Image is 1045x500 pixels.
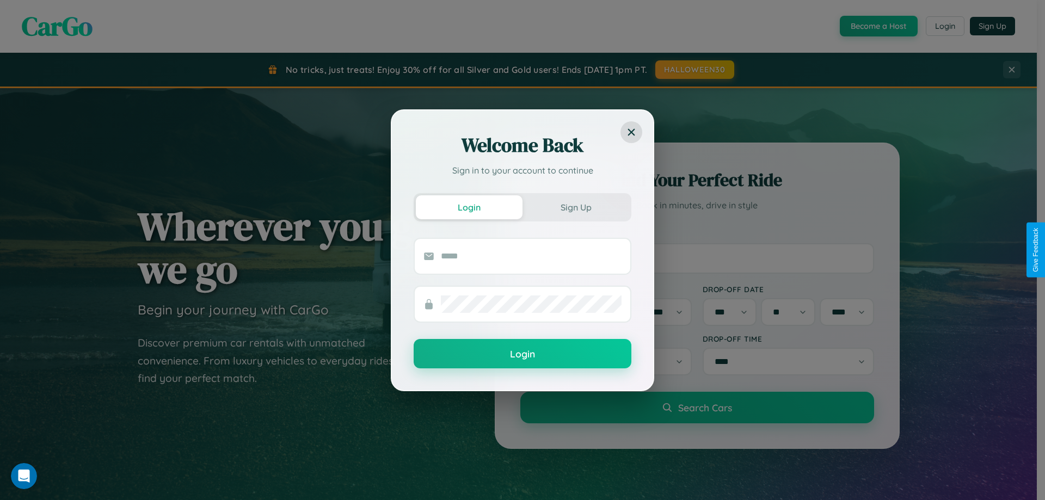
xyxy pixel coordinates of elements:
[11,463,37,489] iframe: Intercom live chat
[414,339,631,368] button: Login
[414,132,631,158] h2: Welcome Back
[522,195,629,219] button: Sign Up
[1032,228,1040,272] div: Give Feedback
[416,195,522,219] button: Login
[414,164,631,177] p: Sign in to your account to continue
